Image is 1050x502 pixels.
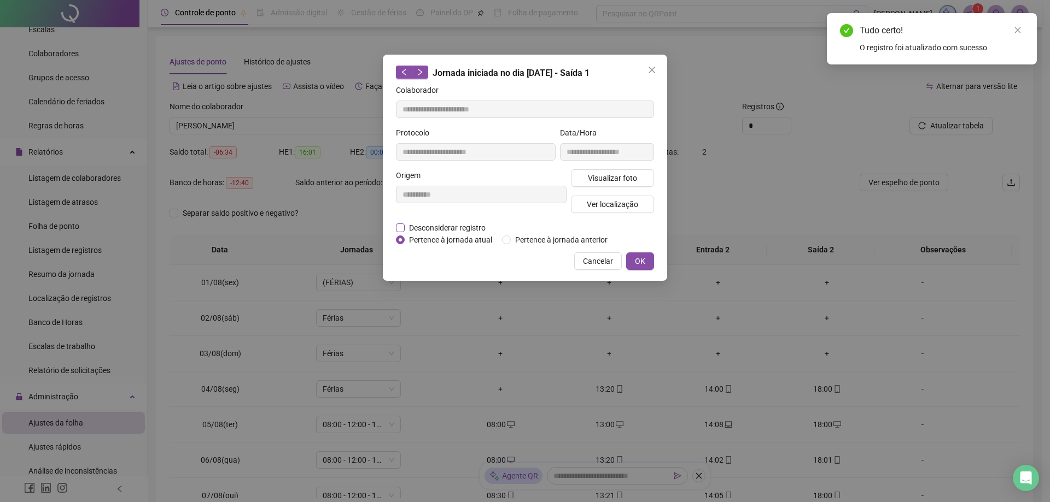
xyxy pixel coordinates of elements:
[583,255,613,267] span: Cancelar
[574,252,622,270] button: Cancelar
[412,66,428,79] button: right
[860,24,1024,37] div: Tudo certo!
[588,172,637,184] span: Visualizar foto
[396,84,446,96] label: Colaborador
[626,252,654,270] button: OK
[860,42,1024,54] div: O registro foi atualizado com sucesso
[405,234,497,246] span: Pertence à jornada atual
[1014,26,1022,34] span: close
[396,66,412,79] button: left
[400,68,408,76] span: left
[647,66,656,74] span: close
[396,127,436,139] label: Protocolo
[571,169,654,187] button: Visualizar foto
[396,169,428,181] label: Origem
[405,222,490,234] span: Desconsiderar registro
[587,198,638,210] span: Ver localização
[571,196,654,213] button: Ver localização
[511,234,612,246] span: Pertence à jornada anterior
[1013,465,1039,491] div: Open Intercom Messenger
[416,68,424,76] span: right
[840,24,853,37] span: check-circle
[1012,24,1024,36] a: Close
[643,61,661,79] button: Close
[560,127,604,139] label: Data/Hora
[635,255,645,267] span: OK
[396,66,654,80] div: Jornada iniciada no dia [DATE] - Saída 1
